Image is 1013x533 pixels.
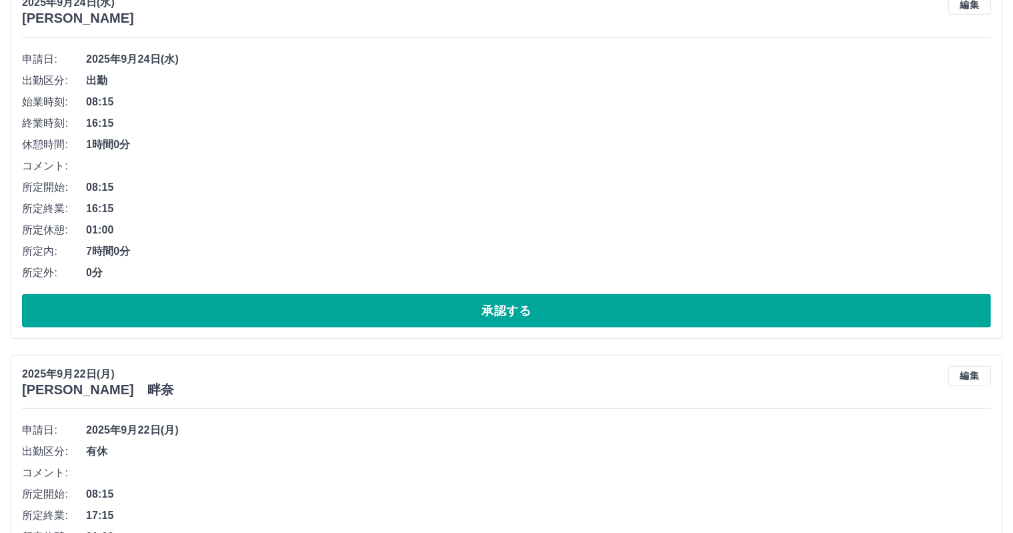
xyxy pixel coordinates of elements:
span: 申請日: [22,422,86,438]
span: 終業時刻: [22,115,86,131]
button: 編集 [948,366,991,386]
span: 0分 [86,265,991,281]
span: 所定終業: [22,508,86,524]
span: 出勤区分: [22,444,86,460]
span: 2025年9月22日(月) [86,422,991,438]
span: 1時間0分 [86,137,991,153]
span: 所定内: [22,243,86,259]
p: 2025年9月22日(月) [22,366,174,382]
span: 所定開始: [22,486,86,502]
span: 08:15 [86,94,991,110]
h3: [PERSON_NAME] 畔奈 [22,382,174,398]
span: 16:15 [86,115,991,131]
span: コメント: [22,465,86,481]
button: 承認する [22,294,991,328]
span: コメント: [22,158,86,174]
span: 出勤 [86,73,991,89]
span: 08:15 [86,179,991,195]
span: 所定終業: [22,201,86,217]
span: 申請日: [22,51,86,67]
h3: [PERSON_NAME] [22,11,134,26]
span: 08:15 [86,486,991,502]
span: 16:15 [86,201,991,217]
span: 所定開始: [22,179,86,195]
span: 2025年9月24日(水) [86,51,991,67]
span: 所定外: [22,265,86,281]
span: 有休 [86,444,991,460]
span: 7時間0分 [86,243,991,259]
span: 17:15 [86,508,991,524]
span: 出勤区分: [22,73,86,89]
span: 休憩時間: [22,137,86,153]
span: 始業時刻: [22,94,86,110]
span: 01:00 [86,222,991,238]
span: 所定休憩: [22,222,86,238]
